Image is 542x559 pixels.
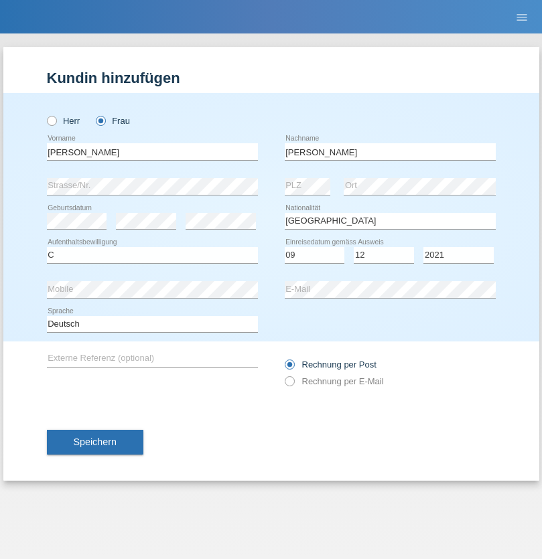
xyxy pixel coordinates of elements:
[47,70,496,86] h1: Kundin hinzufügen
[74,436,117,447] span: Speichern
[47,116,56,125] input: Herr
[285,360,293,376] input: Rechnung per Post
[47,430,143,455] button: Speichern
[47,116,80,126] label: Herr
[285,360,377,370] label: Rechnung per Post
[96,116,130,126] label: Frau
[285,376,384,386] label: Rechnung per E-Mail
[509,13,535,21] a: menu
[285,376,293,393] input: Rechnung per E-Mail
[96,116,105,125] input: Frau
[515,11,529,24] i: menu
